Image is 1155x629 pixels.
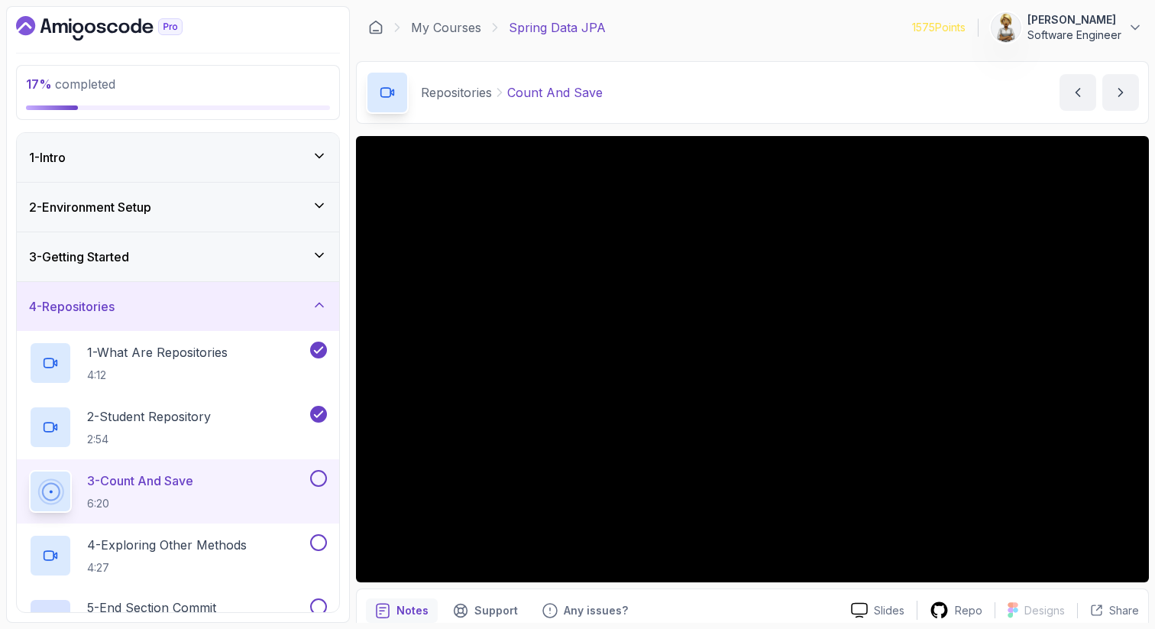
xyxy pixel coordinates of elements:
a: Dashboard [16,16,218,41]
p: Support [474,603,518,618]
button: 1-What Are Repositories4:12 [29,342,327,384]
p: Notes [396,603,429,618]
p: 2 - Student Repository [87,407,211,426]
span: 17 % [26,76,52,92]
h3: 2 - Environment Setup [29,198,151,216]
p: 6:20 [87,496,193,511]
a: Dashboard [368,20,383,35]
p: 1 - What Are Repositories [87,343,228,362]
p: Spring Data JPA [509,18,606,37]
button: Support button [444,598,527,623]
a: My Courses [411,18,481,37]
button: notes button [366,598,438,623]
button: 4-Exploring Other Methods4:27 [29,534,327,577]
p: 4 - Exploring Other Methods [87,536,247,554]
p: Repositories [421,83,492,102]
button: next content [1102,74,1139,111]
a: Repo [917,601,995,620]
button: 1-Intro [17,133,339,182]
button: 2-Environment Setup [17,183,339,232]
button: Feedback button [533,598,637,623]
h3: 4 - Repositories [29,297,115,316]
span: completed [26,76,115,92]
p: 2:54 [87,432,211,447]
button: previous content [1060,74,1096,111]
img: user profile image [992,13,1021,42]
p: Slides [874,603,904,618]
p: Designs [1024,603,1065,618]
p: 4:27 [87,560,247,576]
p: [PERSON_NAME] [1027,12,1121,28]
p: Share [1109,603,1139,618]
button: 3-Count And Save6:20 [29,470,327,513]
p: 1575 Points [912,20,966,35]
p: Software Engineer [1027,28,1121,43]
p: Any issues? [564,603,628,618]
p: Repo [955,603,982,618]
button: 2-Student Repository2:54 [29,406,327,449]
h3: 3 - Getting Started [29,248,129,266]
p: 3 - Count And Save [87,472,193,490]
button: Share [1077,603,1139,618]
h3: 1 - Intro [29,148,66,167]
button: 4-Repositories [17,282,339,331]
button: user profile image[PERSON_NAME]Software Engineer [991,12,1143,43]
a: Slides [839,602,917,618]
p: 4:12 [87,368,228,383]
p: Count And Save [507,83,603,102]
button: 3-Getting Started [17,232,339,281]
iframe: 3 - Count and Save [356,136,1149,582]
p: 5 - End Section Commit [87,598,216,617]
